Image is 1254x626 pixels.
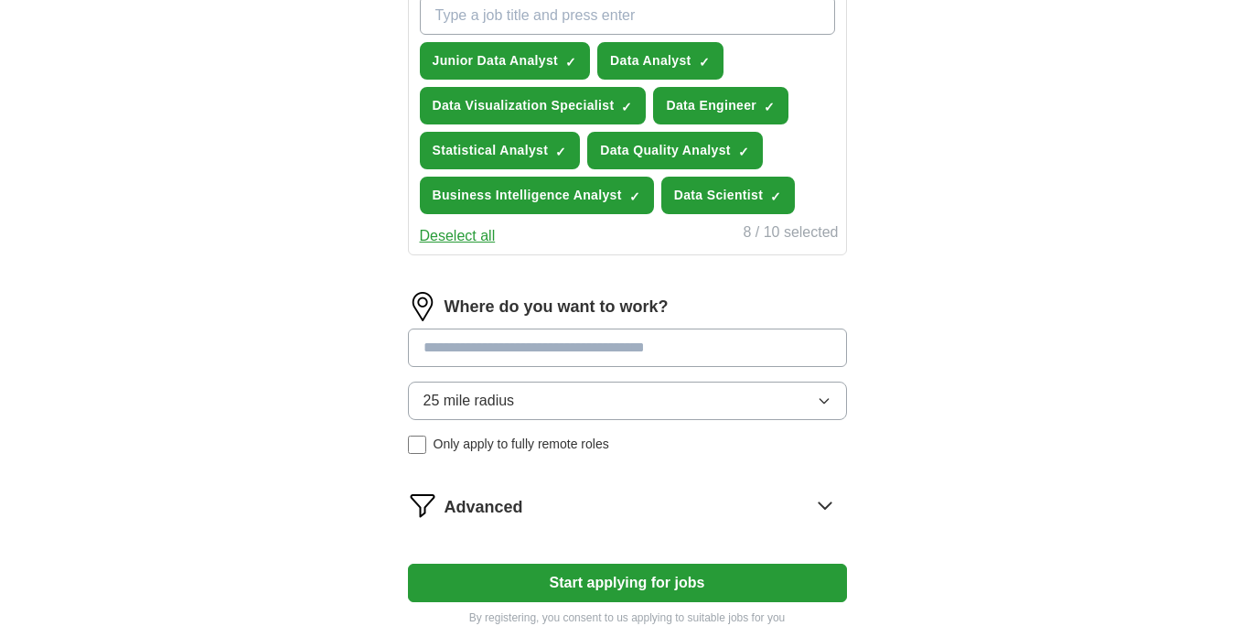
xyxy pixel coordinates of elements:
span: Data Scientist [674,186,764,205]
button: 25 mile radius [408,382,847,420]
button: Statistical Analyst✓ [420,132,581,169]
button: Data Analyst✓ [597,42,723,80]
span: Only apply to fully remote roles [434,435,609,454]
span: Statistical Analyst [433,141,549,160]
button: Start applying for jobs [408,564,847,602]
input: Only apply to fully remote roles [408,436,426,454]
span: Data Visualization Specialist [433,96,615,115]
span: Data Analyst [610,51,691,70]
span: ✓ [764,100,775,114]
button: Data Scientist✓ [661,177,796,214]
span: ✓ [565,55,576,70]
button: Business Intelligence Analyst✓ [420,177,654,214]
span: Data Engineer [666,96,756,115]
span: Advanced [445,495,523,520]
span: ✓ [629,189,640,204]
span: Data Quality Analyst [600,141,731,160]
span: ✓ [555,145,566,159]
img: filter [408,491,437,520]
span: Business Intelligence Analyst [433,186,622,205]
button: Data Visualization Specialist✓ [420,87,647,124]
button: Junior Data Analyst✓ [420,42,591,80]
span: Junior Data Analyst [433,51,559,70]
label: Where do you want to work? [445,295,669,319]
p: By registering, you consent to us applying to suitable jobs for you [408,610,847,626]
span: ✓ [699,55,710,70]
span: ✓ [770,189,781,204]
button: Data Engineer✓ [653,87,788,124]
button: Deselect all [420,225,496,247]
img: location.png [408,292,437,321]
span: 25 mile radius [423,390,515,412]
button: Data Quality Analyst✓ [587,132,763,169]
span: ✓ [621,100,632,114]
div: 8 / 10 selected [743,221,838,247]
span: ✓ [738,145,749,159]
